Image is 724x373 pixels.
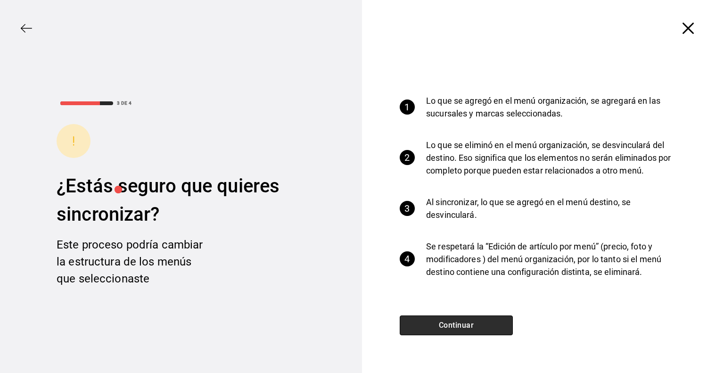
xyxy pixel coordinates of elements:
[426,139,679,177] p: Lo que se eliminó en el menú organización, se desvinculará del destino. Eso significa que los ele...
[400,150,415,165] div: 2
[400,201,415,216] div: 3
[57,236,207,287] div: Este proceso podría cambiar la estructura de los menús que seleccionaste
[400,251,415,266] div: 4
[426,240,679,278] p: Se respetará la “Edición de artículo por menú” (precio, foto y modificadores ) del menú organizac...
[57,172,305,229] div: ¿Estás seguro que quieres sincronizar?
[400,99,415,115] div: 1
[117,99,132,107] div: 3 DE 4
[400,315,513,335] button: Continuar
[426,196,679,221] p: Al sincronizar, lo que se agregó en el menú destino, se desvinculará.
[426,94,679,120] p: Lo que se agregó en el menú organización, se agregará en las sucursales y marcas seleccionadas.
